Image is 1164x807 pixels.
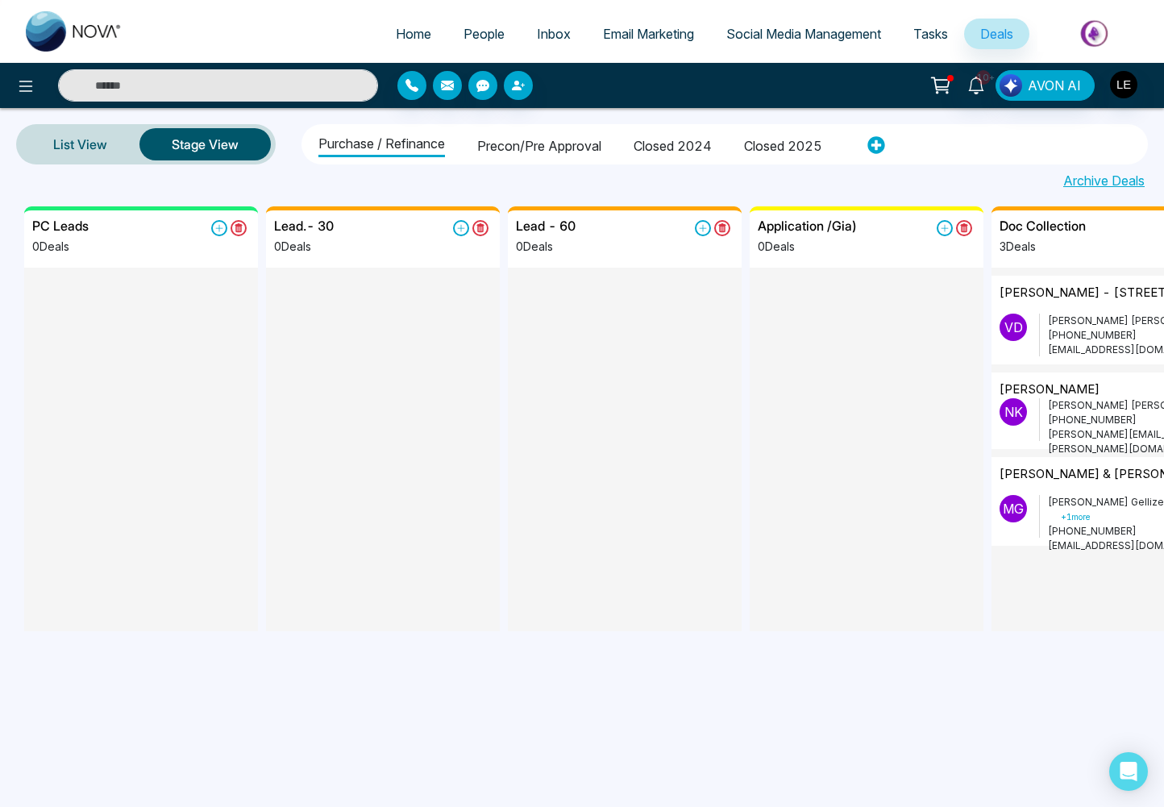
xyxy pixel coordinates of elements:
[32,218,89,234] h5: PC Leads
[758,238,857,255] p: 0 Deals
[274,238,334,255] p: 0 Deals
[976,70,991,85] span: 10+
[996,70,1095,101] button: AVON AI
[758,218,857,234] h5: Application /Gia)
[726,26,881,42] span: Social Media Management
[1000,495,1027,522] p: M G
[957,70,996,98] a: 10+
[1000,398,1027,426] p: N K
[1061,512,1090,522] small: + 1 more
[710,19,897,49] a: Social Media Management
[1063,171,1145,190] a: Archive Deals
[1028,76,1081,95] span: AVON AI
[274,218,334,234] h5: Lead.- 30
[464,26,505,42] span: People
[521,19,587,49] a: Inbox
[1000,74,1022,97] img: Lead Flow
[32,238,89,255] p: 0 Deals
[396,26,431,42] span: Home
[318,127,445,157] li: Purchase / Refinance
[1110,71,1137,98] img: User Avatar
[587,19,710,49] a: Email Marketing
[913,26,948,42] span: Tasks
[744,130,822,157] li: Closed 2025
[447,19,521,49] a: People
[380,19,447,49] a: Home
[537,26,571,42] span: Inbox
[477,130,601,157] li: Precon/Pre Approval
[26,11,123,52] img: Nova CRM Logo
[1000,218,1086,234] h5: Doc Collection
[603,26,694,42] span: Email Marketing
[516,218,576,234] h5: Lead - 60
[1000,238,1086,255] p: 3 Deals
[634,130,712,157] li: Closed 2024
[964,19,1029,49] a: Deals
[21,125,139,164] a: List View
[1000,381,1100,399] p: [PERSON_NAME]
[1037,15,1154,52] img: Market-place.gif
[516,238,576,255] p: 0 Deals
[1000,314,1027,341] p: V D
[1109,752,1148,791] div: Open Intercom Messenger
[897,19,964,49] a: Tasks
[980,26,1013,42] span: Deals
[139,128,271,160] button: Stage View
